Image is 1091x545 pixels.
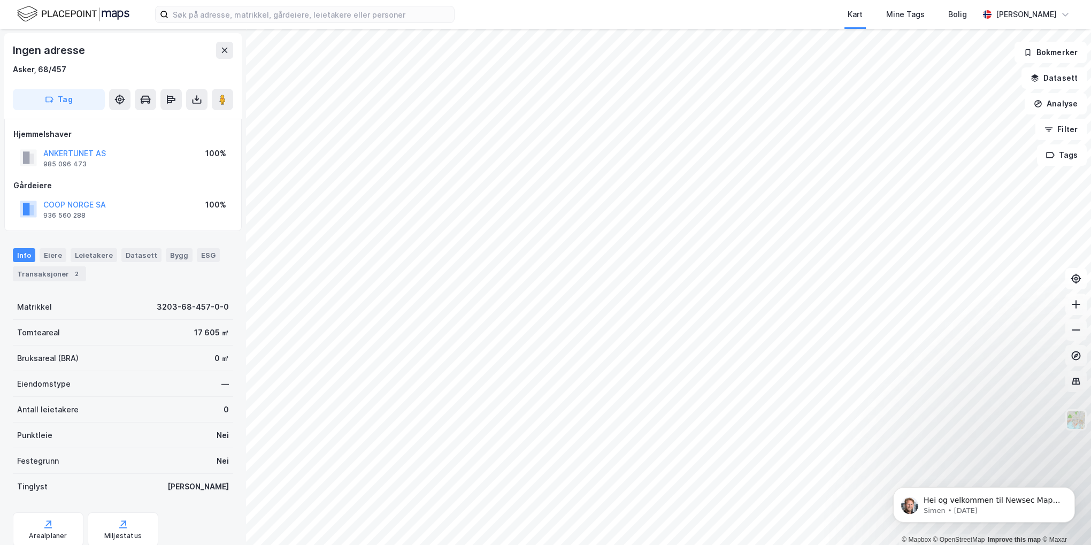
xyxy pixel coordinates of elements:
[194,326,229,339] div: 17 605 ㎡
[17,403,79,416] div: Antall leietakere
[167,480,229,493] div: [PERSON_NAME]
[886,8,925,21] div: Mine Tags
[71,248,117,262] div: Leietakere
[17,326,60,339] div: Tomteareal
[17,455,59,467] div: Festegrunn
[17,301,52,313] div: Matrikkel
[17,480,48,493] div: Tinglyst
[1025,93,1087,114] button: Analyse
[13,248,35,262] div: Info
[217,455,229,467] div: Nei
[197,248,220,262] div: ESG
[17,429,52,442] div: Punktleie
[1021,67,1087,89] button: Datasett
[168,6,454,22] input: Søk på adresse, matrikkel, gårdeiere, leietakere eller personer
[1015,42,1087,63] button: Bokmerker
[17,5,129,24] img: logo.f888ab2527a4732fd821a326f86c7f29.svg
[29,532,67,540] div: Arealplaner
[877,465,1091,540] iframe: Intercom notifications message
[988,536,1041,543] a: Improve this map
[17,378,71,390] div: Eiendomstype
[1037,144,1087,166] button: Tags
[43,211,86,220] div: 936 560 288
[224,403,229,416] div: 0
[157,301,229,313] div: 3203-68-457-0-0
[1066,410,1086,430] img: Z
[205,198,226,211] div: 100%
[40,248,66,262] div: Eiere
[71,268,82,279] div: 2
[13,42,87,59] div: Ingen adresse
[13,63,66,76] div: Asker, 68/457
[214,352,229,365] div: 0 ㎡
[13,128,233,141] div: Hjemmelshaver
[221,378,229,390] div: —
[13,266,86,281] div: Transaksjoner
[933,536,985,543] a: OpenStreetMap
[996,8,1057,21] div: [PERSON_NAME]
[1035,119,1087,140] button: Filter
[205,147,226,160] div: 100%
[104,532,142,540] div: Miljøstatus
[948,8,967,21] div: Bolig
[17,352,79,365] div: Bruksareal (BRA)
[166,248,193,262] div: Bygg
[217,429,229,442] div: Nei
[13,179,233,192] div: Gårdeiere
[902,536,931,543] a: Mapbox
[121,248,162,262] div: Datasett
[13,89,105,110] button: Tag
[848,8,863,21] div: Kart
[43,160,87,168] div: 985 096 473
